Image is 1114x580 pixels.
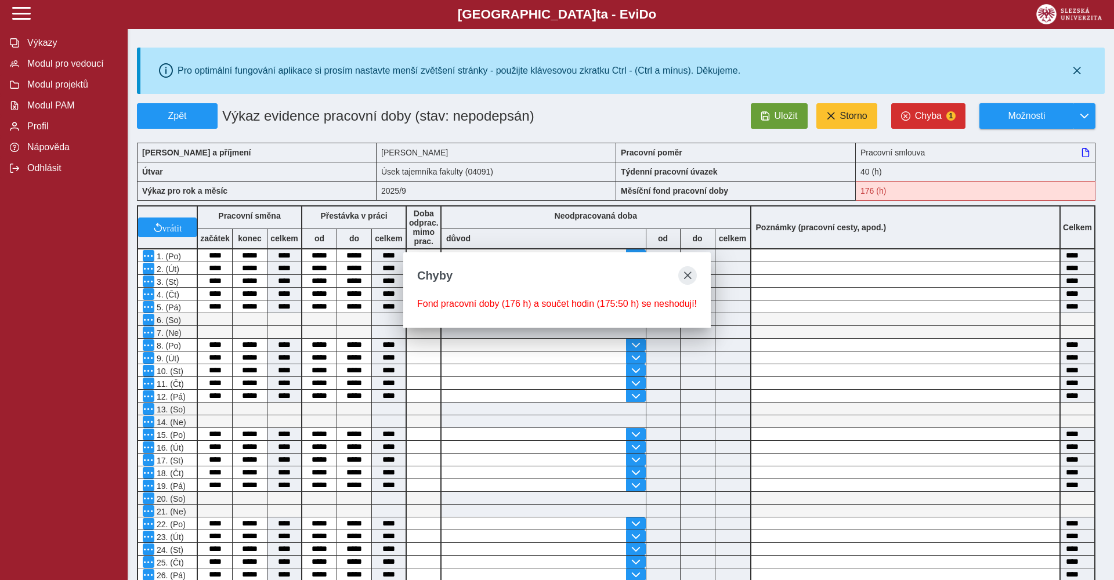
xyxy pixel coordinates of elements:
[142,148,251,157] b: [PERSON_NAME] a příjmení
[372,234,406,243] b: celkem
[649,7,657,21] span: o
[143,429,154,440] button: Menu
[775,111,798,121] span: Uložit
[143,378,154,389] button: Menu
[233,234,267,243] b: konec
[621,167,718,176] b: Týdenní pracovní úvazek
[218,211,280,220] b: Pracovní směna
[154,418,186,427] span: 14. (Ne)
[621,148,682,157] b: Pracovní poměr
[143,441,154,453] button: Menu
[154,532,184,542] span: 23. (Út)
[417,269,453,282] span: Chyby
[154,367,183,376] span: 10. (St)
[143,275,154,287] button: Menu
[154,316,181,325] span: 6. (So)
[154,545,183,554] span: 24. (St)
[681,234,715,243] b: do
[154,303,181,312] span: 5. (Pá)
[840,111,867,121] span: Storno
[856,143,1095,162] div: Pracovní smlouva
[24,142,118,153] span: Nápověda
[138,217,197,237] button: vrátit
[555,211,637,220] b: Neodpracovaná doba
[915,111,942,121] span: Chyba
[678,266,697,285] button: close
[320,211,387,220] b: Přestávka v práci
[337,234,371,243] b: do
[446,234,471,243] b: důvod
[143,467,154,478] button: Menu
[143,352,154,364] button: Menu
[751,223,891,232] b: Poznámky (pracovní cesty, apod.)
[154,290,179,299] span: 4. (Čt)
[377,143,616,162] div: [PERSON_NAME]
[1063,223,1092,232] b: Celkem
[143,416,154,427] button: Menu
[24,100,118,111] span: Modul PAM
[409,209,439,246] b: Doba odprac. mimo prac.
[154,430,186,440] span: 15. (Po)
[856,162,1095,181] div: 40 (h)
[154,456,183,465] span: 17. (St)
[143,505,154,517] button: Menu
[154,481,186,491] span: 19. (Pá)
[154,354,179,363] span: 9. (Út)
[142,167,163,176] b: Útvar
[143,339,154,351] button: Menu
[24,121,118,132] span: Profil
[178,66,740,76] div: Pro optimální fungování aplikace si prosím nastavte menší zvětšení stránky - použijte klávesovou ...
[154,341,181,350] span: 8. (Po)
[377,181,616,201] div: 2025/9
[162,223,182,232] span: vrátit
[24,79,118,90] span: Modul projektů
[596,7,601,21] span: t
[639,7,648,21] span: D
[154,571,186,580] span: 26. (Pá)
[1036,4,1102,24] img: logo_web_su.png
[715,234,750,243] b: celkem
[137,103,218,129] button: Zpět
[143,288,154,300] button: Menu
[143,480,154,491] button: Menu
[142,111,212,121] span: Zpět
[751,103,808,129] button: Uložit
[218,103,540,129] h1: Výkaz evidence pracovní doby (stav: nepodepsán)
[154,558,184,567] span: 25. (Čt)
[979,103,1073,129] button: Možnosti
[142,186,227,195] b: Výkaz pro rok a měsíc
[143,327,154,338] button: Menu
[154,328,182,338] span: 7. (Ne)
[856,181,1095,201] div: Fond pracovní doby (176 h) a součet hodin (175:50 h) se neshodují!
[143,365,154,376] button: Menu
[946,111,956,121] span: 1
[816,103,877,129] button: Storno
[154,264,179,274] span: 2. (Út)
[154,520,186,529] span: 22. (Po)
[154,277,179,287] span: 3. (St)
[154,469,184,478] span: 18. (Čt)
[154,507,186,516] span: 21. (Ne)
[154,392,186,401] span: 12. (Pá)
[143,250,154,262] button: Menu
[267,234,301,243] b: celkem
[143,556,154,568] button: Menu
[377,162,616,181] div: Úsek tajemníka fakulty (04091)
[24,163,118,173] span: Odhlásit
[143,518,154,530] button: Menu
[24,38,118,48] span: Výkazy
[143,492,154,504] button: Menu
[143,390,154,402] button: Menu
[989,111,1064,121] span: Možnosti
[24,59,118,69] span: Modul pro vedoucí
[154,379,184,389] span: 11. (Čt)
[621,186,728,195] b: Měsíční fond pracovní doby
[198,234,232,243] b: začátek
[154,443,184,452] span: 16. (Út)
[417,299,697,309] div: Fond pracovní doby (176 h) a součet hodin (175:50 h) se neshodují!
[143,263,154,274] button: Menu
[646,234,680,243] b: od
[143,301,154,313] button: Menu
[35,7,1079,22] b: [GEOGRAPHIC_DATA] a - Evi
[154,405,186,414] span: 13. (So)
